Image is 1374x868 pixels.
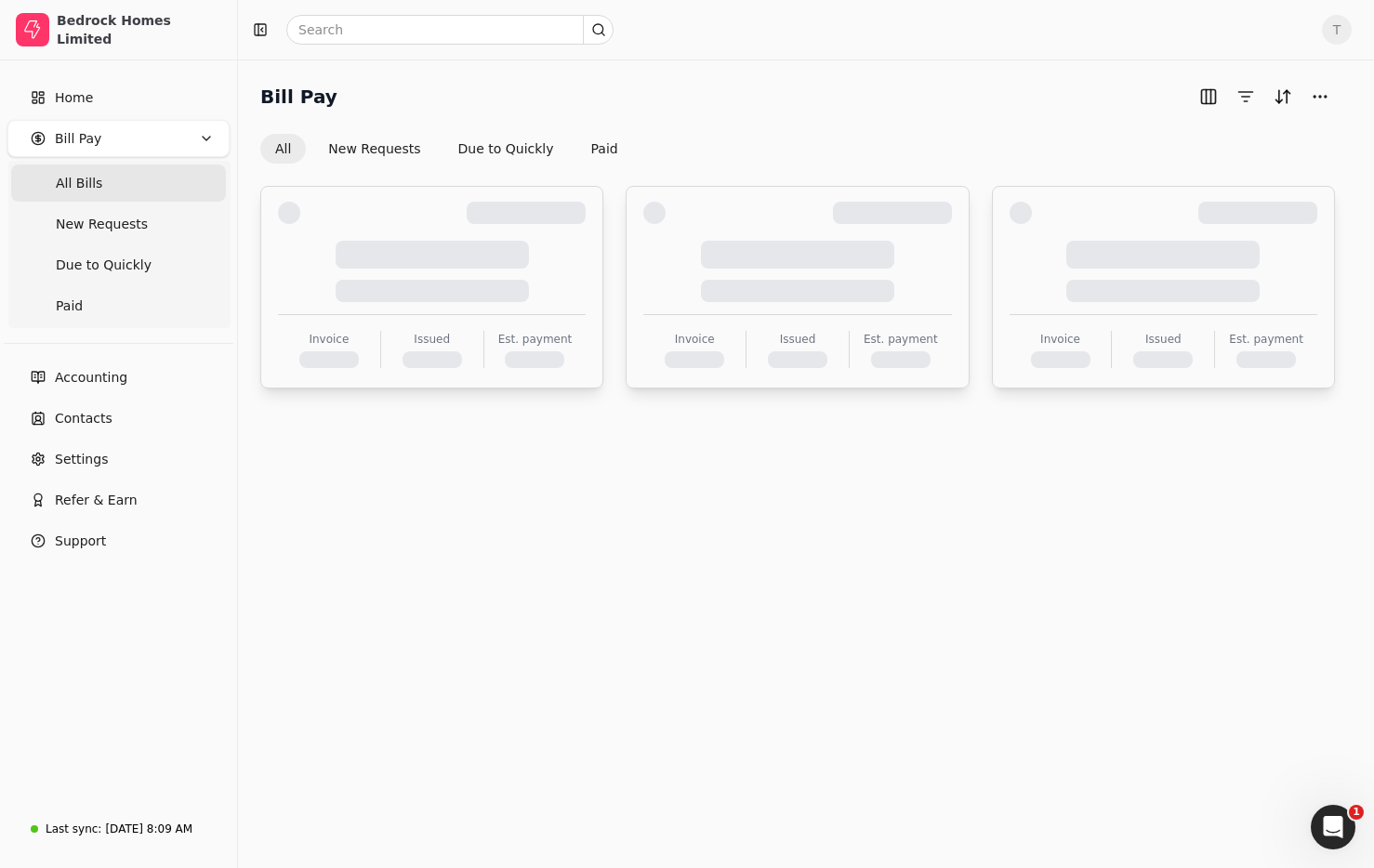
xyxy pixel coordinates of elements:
[46,821,101,837] div: Last sync:
[56,296,83,316] span: Paid
[7,481,230,519] button: Refer & Earn
[7,400,230,437] a: Contacts
[55,532,106,551] span: Support
[286,15,614,45] input: Search
[55,450,108,469] span: Settings
[780,331,816,348] div: Issued
[1322,15,1352,45] button: T
[498,331,573,348] div: Est. payment
[1040,331,1080,348] div: Invoice
[1349,805,1364,820] span: 1
[309,331,349,348] div: Invoice
[56,256,152,275] span: Due to Quickly
[55,491,138,510] span: Refer & Earn
[11,246,226,283] a: Due to Quickly
[675,331,715,348] div: Invoice
[11,205,226,243] a: New Requests
[7,812,230,846] a: Last sync:[DATE] 8:09 AM
[7,441,230,478] a: Settings
[1229,331,1303,348] div: Est. payment
[1268,82,1298,112] button: Sort
[576,134,633,164] button: Paid
[55,368,127,388] span: Accounting
[1145,331,1182,348] div: Issued
[1305,82,1335,112] button: More
[7,522,230,559] button: Support
[55,129,101,149] span: Bill Pay
[1311,805,1355,849] iframe: Intercom live chat
[56,174,102,193] span: All Bills
[260,134,633,164] div: Invoice filter options
[313,134,435,164] button: New Requests
[7,359,230,396] a: Accounting
[11,164,226,202] a: All Bills
[414,331,450,348] div: Issued
[105,821,192,837] div: [DATE] 8:09 AM
[7,79,230,116] a: Home
[11,287,226,324] a: Paid
[55,409,112,428] span: Contacts
[260,134,306,164] button: All
[864,331,938,348] div: Est. payment
[55,88,93,108] span: Home
[7,120,230,157] button: Bill Pay
[57,11,221,48] div: Bedrock Homes Limited
[56,215,148,234] span: New Requests
[260,82,337,112] h2: Bill Pay
[443,134,569,164] button: Due to Quickly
